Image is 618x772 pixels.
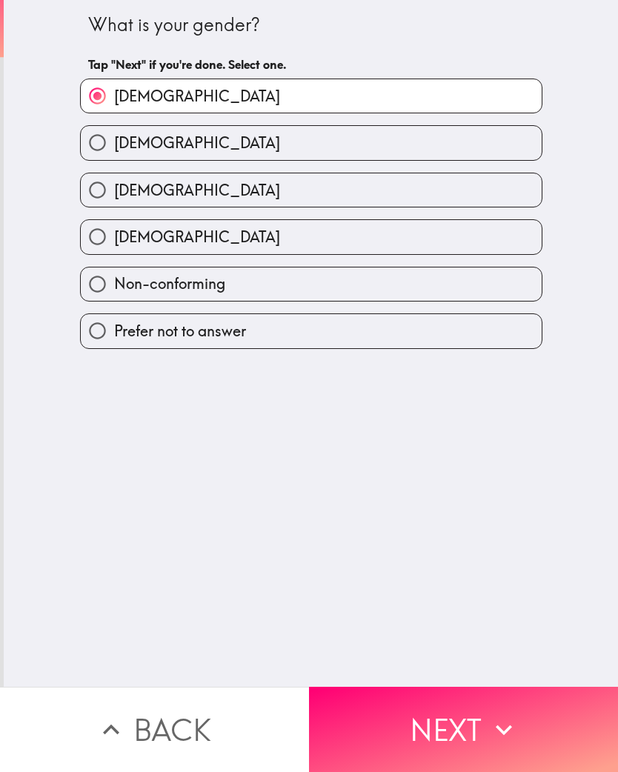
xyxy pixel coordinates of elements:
[114,180,280,201] span: [DEMOGRAPHIC_DATA]
[309,687,618,772] button: Next
[81,314,542,347] button: Prefer not to answer
[81,267,542,301] button: Non-conforming
[114,133,280,153] span: [DEMOGRAPHIC_DATA]
[81,173,542,207] button: [DEMOGRAPHIC_DATA]
[88,56,534,73] h6: Tap "Next" if you're done. Select one.
[81,126,542,159] button: [DEMOGRAPHIC_DATA]
[81,79,542,113] button: [DEMOGRAPHIC_DATA]
[88,13,534,38] div: What is your gender?
[114,86,280,107] span: [DEMOGRAPHIC_DATA]
[114,227,280,247] span: [DEMOGRAPHIC_DATA]
[114,273,225,294] span: Non-conforming
[81,220,542,253] button: [DEMOGRAPHIC_DATA]
[114,321,246,342] span: Prefer not to answer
